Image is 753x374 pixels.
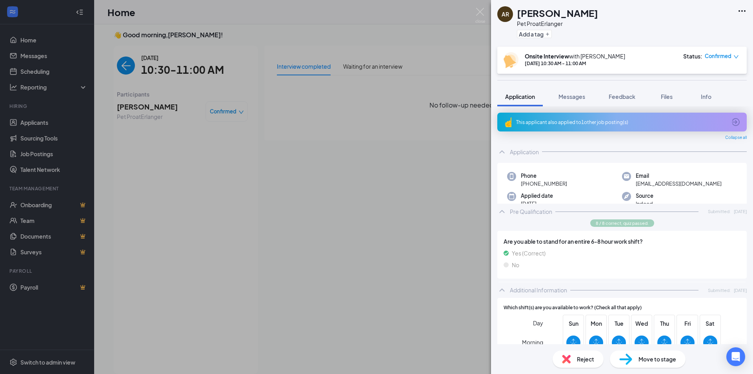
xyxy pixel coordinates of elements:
div: This applicant also applied to 1 other job posting(s) [516,119,726,126]
span: Tue [612,319,626,328]
span: Application [505,93,535,100]
img: 1755887412032553598.png [1,1,16,16]
span: Submitted: [708,287,731,294]
span: Sat [703,319,717,328]
span: Phone [521,172,567,180]
span: Thu [657,319,671,328]
span: No [512,261,519,269]
svg: Ellipses [737,6,747,16]
span: Info [701,93,711,100]
div: Status : [683,52,702,60]
span: Wed [635,319,649,328]
p: Please watch this 2-minute video to review the warning signs from the recent phishing email so th... [13,94,112,125]
strong: REPORTED [20,55,48,61]
span: Indeed [636,200,653,208]
span: Move to stage [638,355,676,363]
span: Email [636,172,722,180]
b: Onsite Interview [525,53,569,60]
div: Pet Pro at Erlanger [517,20,598,27]
span: 8 / 8 correct, quiz passed. [596,220,649,226]
span: [DATE] [521,200,553,208]
span: [EMAIL_ADDRESS][DOMAIN_NAME] [636,180,722,188]
div: Pre Qualification [510,208,552,215]
span: Are you able to stand for an entire 6-8 hour work shift? [504,237,740,246]
div: with [PERSON_NAME] [525,52,625,60]
span: Applied date [521,192,553,200]
span: Feedback [609,93,635,100]
span: Morning [522,335,543,349]
span: Fri [680,319,695,328]
div: Additional Information [510,286,567,294]
span: Which shift(s) are you available to work? (Check all that apply) [504,304,642,312]
span: Sun [566,319,580,328]
div: [DATE] 10:30 AM - 11:00 AM [525,60,625,67]
span: Submitted: [708,208,731,215]
span: Files [661,93,673,100]
h1: [PERSON_NAME] [517,6,598,20]
img: 1755887412032553598.png [5,5,13,13]
div: NVA CyberSecurity [16,5,76,13]
div: Application [510,148,539,156]
span: Mon [589,319,603,328]
div: Open Intercom Messenger [726,347,745,366]
button: Watch it later [76,159,119,173]
span: Source [636,192,653,200]
svg: ChevronUp [497,147,507,157]
span: Confirmed [705,52,731,60]
svg: ChevronUp [497,285,507,295]
span: Day [533,319,543,327]
button: Watch Video [78,140,119,154]
svg: ChevronUp [497,207,507,216]
div: AR [502,10,509,18]
svg: ArrowCircle [731,117,740,127]
span: [PHONE_NUMBER] [521,180,567,188]
button: PlusAdd a tag [517,30,552,38]
p: Phishing is getting sophisticated, with red flags less apparent. Any email that is suspicious, SP... [13,36,112,68]
span: Collapse all [725,135,747,141]
span: Yes (Correct) [512,249,546,257]
span: Reject [577,355,594,363]
span: [DATE] [734,287,747,294]
span: [DATE] [734,208,747,215]
span: Messages [558,93,585,100]
svg: Plus [545,32,550,36]
span: down [733,54,739,60]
